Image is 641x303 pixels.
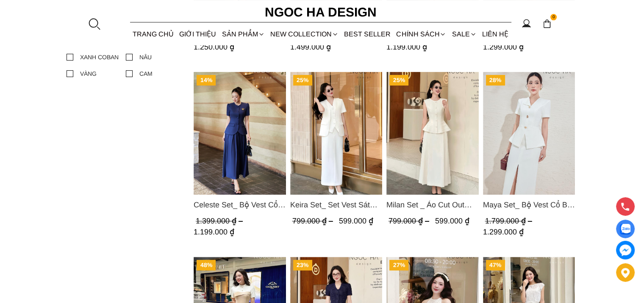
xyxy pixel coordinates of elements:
span: 599.000 ₫ [435,217,469,226]
span: 799.000 ₫ [292,217,335,226]
a: Product image - Celeste Set_ Bộ Vest Cổ Tròn Chân Váy Nhún Xòe Màu Xanh Bò BJ142 [194,72,286,195]
img: Keira Set_ Set Vest Sát Nách Kết Hợp Chân Váy Bút Chì Mix Áo Khoác BJ141+ A1083 [290,72,382,195]
span: 1.799.000 ₫ [485,217,534,226]
span: 1.499.000 ₫ [290,43,330,51]
div: Chính sách [394,23,449,45]
a: GIỚI THIỆU [177,23,219,45]
img: Display image [620,224,630,234]
span: Celeste Set_ Bộ Vest Cổ Tròn Chân Váy Nhún Xòe Màu Xanh Bò BJ142 [194,199,286,211]
img: Celeste Set_ Bộ Vest Cổ Tròn Chân Váy Nhún Xòe Màu Xanh Bò BJ142 [194,72,286,195]
a: messenger [616,241,635,259]
span: Maya Set_ Bộ Vest Cổ Bẻ Chân Váy Xẻ Màu Đen, Trắng BJ140 [483,199,575,211]
a: NEW COLLECTION [267,23,341,45]
a: Link to Celeste Set_ Bộ Vest Cổ Tròn Chân Váy Nhún Xòe Màu Xanh Bò BJ142 [194,199,286,211]
span: 1.299.000 ₫ [483,228,523,236]
img: Maya Set_ Bộ Vest Cổ Bẻ Chân Váy Xẻ Màu Đen, Trắng BJ140 [483,72,575,195]
span: 0 [550,14,557,21]
a: Link to Maya Set_ Bộ Vest Cổ Bẻ Chân Váy Xẻ Màu Đen, Trắng BJ140 [483,199,575,211]
span: 1.299.000 ₫ [483,43,523,51]
a: BEST SELLER [341,23,394,45]
div: XANH COBAN [80,52,119,62]
span: 1.199.000 ₫ [194,228,234,236]
a: Display image [616,220,635,238]
a: Ngoc Ha Design [257,2,384,22]
a: TRANG CHỦ [130,23,177,45]
div: VÀNG [80,69,97,78]
a: LIÊN HỆ [479,23,511,45]
span: Keira Set_ Set Vest Sát Nách Kết Hợp Chân Váy Bút Chì Mix Áo Khoác BJ141+ A1083 [290,199,382,211]
img: Milan Set _ Áo Cut Out Tùng Không Tay Kết Hợp Chân Váy Xếp Ly A1080+CV139 [386,72,479,195]
div: CAM [139,69,153,78]
a: Link to Keira Set_ Set Vest Sát Nách Kết Hợp Chân Váy Bút Chì Mix Áo Khoác BJ141+ A1083 [290,199,382,211]
span: 799.000 ₫ [388,217,431,226]
span: 1.250.000 ₫ [194,43,234,51]
span: 599.000 ₫ [339,217,373,226]
a: Product image - Keira Set_ Set Vest Sát Nách Kết Hợp Chân Váy Bút Chì Mix Áo Khoác BJ141+ A1083 [290,72,382,195]
a: Product image - Maya Set_ Bộ Vest Cổ Bẻ Chân Váy Xẻ Màu Đen, Trắng BJ140 [483,72,575,195]
a: SALE [449,23,479,45]
span: 1.399.000 ₫ [196,217,245,226]
a: Product image - Milan Set _ Áo Cut Out Tùng Không Tay Kết Hợp Chân Váy Xếp Ly A1080+CV139 [386,72,479,195]
img: img-CART-ICON-ksit0nf1 [542,19,552,28]
div: NÂU [139,52,152,62]
span: Milan Set _ Áo Cut Out Tùng Không Tay Kết Hợp Chân Váy Xếp Ly A1080+CV139 [386,199,479,211]
a: Link to Milan Set _ Áo Cut Out Tùng Không Tay Kết Hợp Chân Váy Xếp Ly A1080+CV139 [386,199,479,211]
span: 1.199.000 ₫ [386,43,427,51]
div: SẢN PHẨM [219,23,267,45]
